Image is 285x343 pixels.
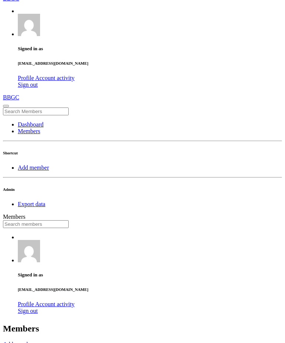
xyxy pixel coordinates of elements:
[18,164,49,171] a: Add member
[3,187,282,192] h6: Admin
[35,301,75,307] a: Account activity
[18,75,34,81] span: Profile
[18,128,40,134] a: Members
[18,121,43,128] a: Dashboard
[3,214,282,220] div: Members
[18,308,38,314] a: Sign out
[18,301,34,307] span: Profile
[18,287,282,292] h6: [EMAIL_ADDRESS][DOMAIN_NAME]
[3,105,9,107] button: Toggle sidenav
[18,201,45,207] a: Export data
[18,301,35,307] a: Profile
[3,324,282,334] h2: Members
[18,81,38,88] a: Sign out
[18,61,282,65] h6: [EMAIL_ADDRESS][DOMAIN_NAME]
[3,151,282,155] h6: Shortcut
[3,108,69,115] input: Search
[3,220,69,228] input: Search members
[3,94,282,101] a: BBGC
[18,75,35,81] a: Profile
[18,46,282,52] h5: Signed in as
[35,75,75,81] a: Account activity
[18,272,282,278] h5: Signed in as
